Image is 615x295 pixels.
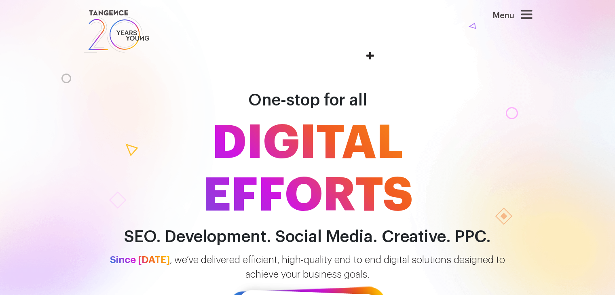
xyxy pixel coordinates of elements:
[77,228,538,246] h2: SEO. Development. Social Media. Creative. PPC.
[110,255,170,265] span: Since [DATE]
[77,117,538,222] span: DIGITAL EFFORTS
[248,92,367,108] span: One-stop for all
[77,253,538,282] p: , we’ve delivered efficient, high-quality end to end digital solutions designed to achieve your b...
[83,8,150,55] img: logo SVG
